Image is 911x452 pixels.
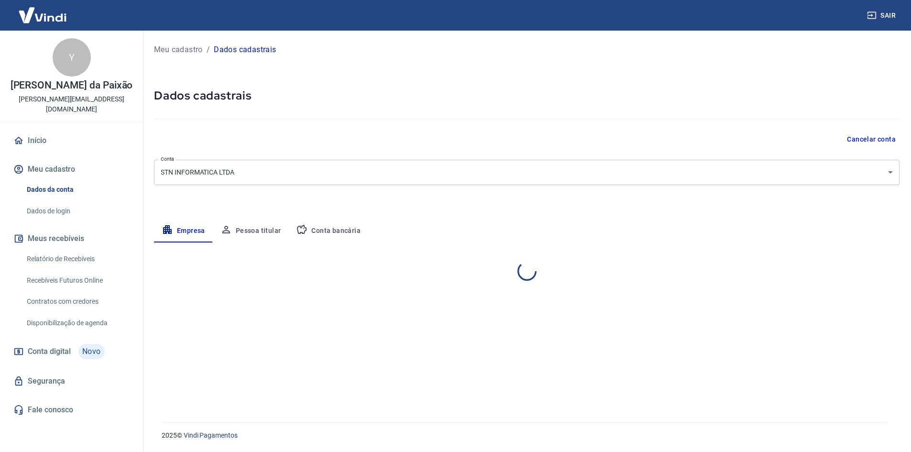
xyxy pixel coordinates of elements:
[23,292,132,311] a: Contratos com credores
[11,0,74,30] img: Vindi
[11,340,132,363] a: Conta digitalNovo
[23,313,132,333] a: Disponibilização de agenda
[28,345,71,358] span: Conta digital
[288,220,368,243] button: Conta bancária
[162,430,888,441] p: 2025 ©
[154,160,900,185] div: STN INFORMATICA LTDA
[11,159,132,180] button: Meu cadastro
[23,180,132,199] a: Dados da conta
[11,80,133,90] p: [PERSON_NAME] da Paixão
[78,344,105,359] span: Novo
[23,249,132,269] a: Relatório de Recebíveis
[23,201,132,221] a: Dados de login
[161,155,174,163] label: Conta
[184,431,238,439] a: Vindi Pagamentos
[11,228,132,249] button: Meus recebíveis
[207,44,210,55] p: /
[11,399,132,420] a: Fale conosco
[213,220,289,243] button: Pessoa titular
[23,271,132,290] a: Recebíveis Futuros Online
[154,88,900,103] h5: Dados cadastrais
[843,131,900,148] button: Cancelar conta
[11,130,132,151] a: Início
[11,371,132,392] a: Segurança
[53,38,91,77] div: Y
[8,94,135,114] p: [PERSON_NAME][EMAIL_ADDRESS][DOMAIN_NAME]
[214,44,276,55] p: Dados cadastrais
[154,44,203,55] a: Meu cadastro
[154,220,213,243] button: Empresa
[865,7,900,24] button: Sair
